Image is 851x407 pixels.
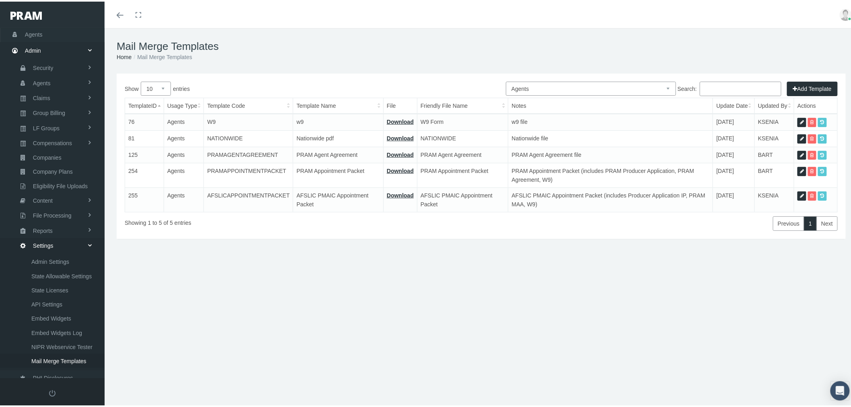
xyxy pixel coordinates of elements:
[755,97,794,112] th: Updated By: activate to sort column ascending
[818,133,827,142] a: Previous Versions
[417,186,508,211] td: AFSLIC PMAIC Appointment Packet
[713,97,755,112] th: Update Date: activate to sort column ascending
[808,133,816,142] a: Delete
[164,162,203,186] td: Agents
[31,253,69,267] span: Admin Settings
[141,80,171,94] select: Showentries
[417,145,508,162] td: PRAM Agent Agreement
[755,162,794,186] td: BART
[387,150,414,156] a: Download
[204,162,293,186] td: PRAMAPPOINTMENTPACKET
[164,97,203,112] th: Usage Type: activate to sort column ascending
[713,186,755,211] td: [DATE]
[387,134,414,140] a: Download
[33,163,73,177] span: Company Plans
[713,162,755,186] td: [DATE]
[794,97,837,112] th: Actions
[117,52,132,59] a: Home
[293,186,383,211] td: AFSLIC PMAIC Appointment Packet
[31,353,86,366] span: Mail Merge Templates
[830,380,850,399] div: Open Intercom Messenger
[417,97,508,112] th: Friendly File Name: activate to sort column ascending
[678,80,781,95] label: Search:
[293,145,383,162] td: PRAM Agent Agreement
[818,116,827,125] a: Previous Versions
[508,129,713,145] td: Nationwide file
[755,112,794,129] td: KSENIA
[204,145,293,162] td: PRAMAGENTAGREEMENT
[33,105,65,118] span: Group Billing
[387,166,414,173] a: Download
[804,215,817,229] a: 1
[33,75,51,88] span: Agents
[818,149,827,158] a: Previous Versions
[204,97,293,112] th: Template Code: activate to sort column ascending
[31,282,68,296] span: State Licenses
[164,186,203,211] td: Agents
[808,149,816,158] a: Delete
[818,165,827,175] a: Previous Versions
[10,10,42,18] img: PRAM_20_x_78.png
[508,112,713,129] td: w9 file
[125,186,164,211] td: 255
[417,112,508,129] td: W9 Form
[713,129,755,145] td: [DATE]
[293,162,383,186] td: PRAM Appointment Packet
[33,120,60,134] span: LF Groups
[31,339,92,352] span: NIPR Webservice Tester
[125,145,164,162] td: 125
[383,97,417,112] th: File
[33,192,53,206] span: Content
[33,90,50,103] span: Claims
[125,162,164,186] td: 254
[808,190,816,199] a: Delete
[798,133,806,142] a: Edit
[31,268,92,282] span: State Allowable Settings
[33,237,53,251] span: Settings
[25,41,41,57] span: Admin
[33,222,53,236] span: Reports
[798,165,806,175] a: Edit
[508,186,713,211] td: AFSLIC PMAIC Appointment Packet (includes Producer Application IP, PRAM MAA, W9)
[33,149,62,163] span: Companies
[508,97,713,112] th: Notes
[700,80,781,95] input: Search:
[31,325,82,338] span: Embed Widgets Log
[417,129,508,145] td: NATIONWIDE
[33,135,72,148] span: Compensations
[787,80,838,95] button: Add Template
[33,207,72,221] span: File Processing
[293,97,383,112] th: Template Name: activate to sort column ascending
[33,370,73,383] span: PHI Disclosures
[125,112,164,129] td: 76
[755,186,794,211] td: KSENIA
[204,186,293,211] td: AFSLICAPPOINTMENTPACKET
[417,162,508,186] td: PRAM Appointment Packet
[164,112,203,129] td: Agents
[125,97,164,112] th: TemplateID: activate to sort column descending
[33,60,53,73] span: Security
[387,191,414,197] a: Download
[755,129,794,145] td: KSENIA
[293,129,383,145] td: Nationwide pdf
[798,149,806,158] a: Edit
[508,145,713,162] td: PRAM Agent Agreement file
[31,296,62,310] span: API Settings
[713,112,755,129] td: [DATE]
[164,129,203,145] td: Agents
[808,116,816,125] a: Delete
[204,129,293,145] td: NATIONWIDE
[33,178,88,191] span: Eligibility File Uploads
[508,162,713,186] td: PRAM Appointment Packet (includes PRAM Producer Application, PRAM Agreement, W9)
[818,190,827,199] a: Previous Versions
[755,145,794,162] td: BART
[164,145,203,162] td: Agents
[204,112,293,129] td: W9
[125,129,164,145] td: 81
[293,112,383,129] td: w9
[117,39,846,51] h1: Mail Merge Templates
[713,145,755,162] td: [DATE]
[125,80,481,94] label: Show entries
[798,116,806,125] a: Edit
[132,51,192,60] li: Mail Merge Templates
